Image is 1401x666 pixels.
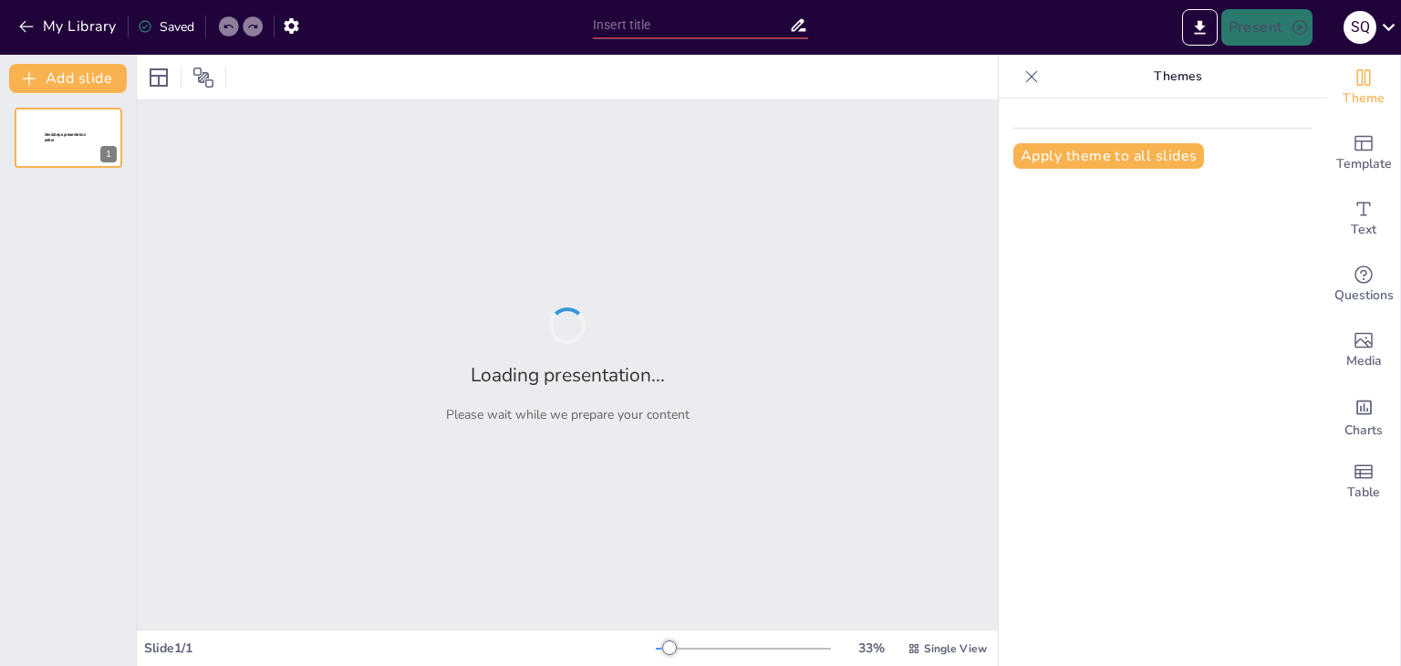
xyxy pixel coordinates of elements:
div: 33 % [849,640,893,657]
span: Text [1351,220,1376,240]
span: Theme [1343,88,1385,109]
div: 1 [15,108,122,168]
div: Add text boxes [1327,186,1400,252]
div: S Q [1344,11,1376,44]
div: Add charts and graphs [1327,383,1400,449]
button: Apply theme to all slides [1013,143,1204,169]
p: Themes [1046,55,1309,99]
span: Media [1346,351,1382,371]
span: Table [1347,483,1380,503]
input: Insert title [593,12,789,38]
div: Add images, graphics, shapes or video [1327,317,1400,383]
div: Layout [144,63,173,92]
div: Slide 1 / 1 [144,640,656,657]
p: Please wait while we prepare your content [446,406,690,423]
div: Add ready made slides [1327,120,1400,186]
span: Template [1336,154,1392,174]
span: Position [192,67,214,88]
div: Change the overall theme [1327,55,1400,120]
div: Get real-time input from your audience [1327,252,1400,317]
span: Charts [1344,421,1383,441]
div: Saved [138,18,194,36]
div: Add a table [1327,449,1400,515]
span: Sendsteps presentation editor [45,132,86,142]
button: S Q [1344,9,1376,46]
span: Single View [924,641,987,656]
button: My Library [14,12,124,41]
h2: Loading presentation... [471,362,665,388]
button: Add slide [9,64,127,93]
div: 1 [100,146,117,162]
button: Export to PowerPoint [1182,9,1218,46]
span: Questions [1334,286,1394,306]
button: Present [1221,9,1313,46]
